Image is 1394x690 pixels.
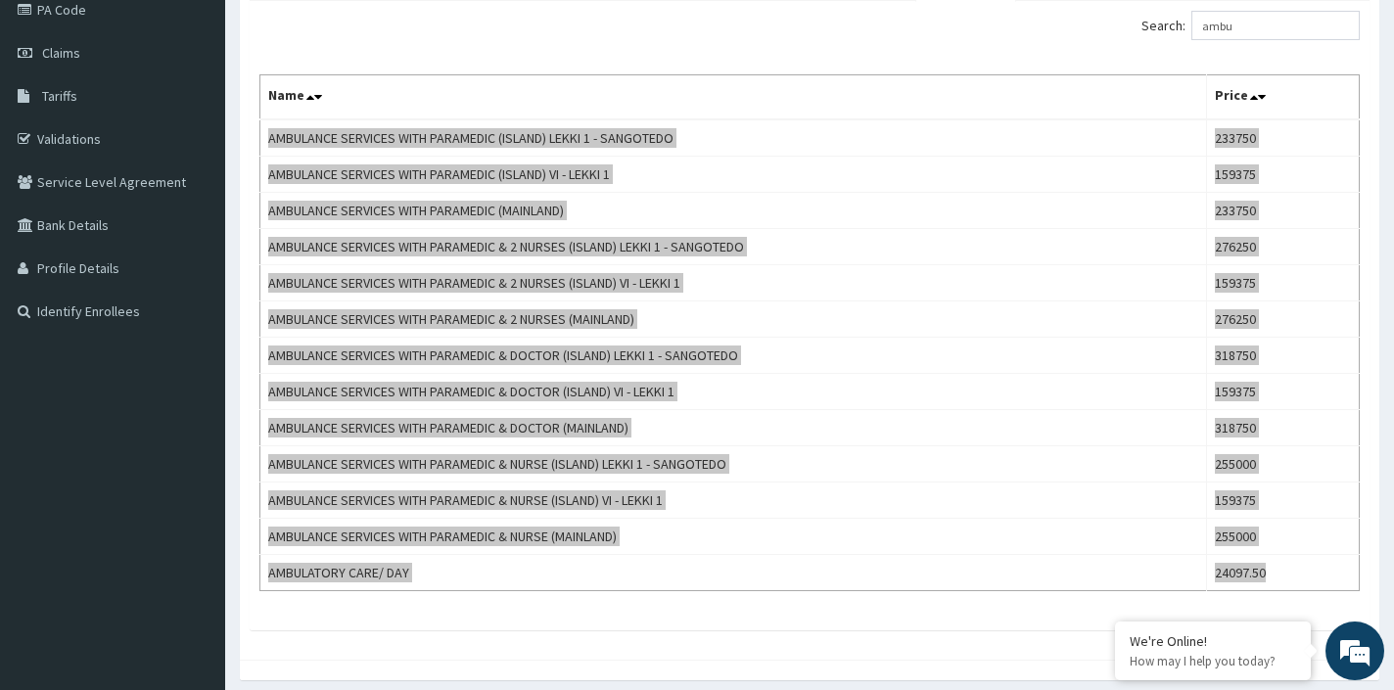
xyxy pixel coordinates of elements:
div: Chat with us now [102,110,329,135]
td: AMBULANCE SERVICES WITH PARAMEDIC & NURSE (ISLAND) LEKKI 1 - SANGOTEDO [260,446,1207,483]
td: 159375 [1207,374,1360,410]
td: AMBULANCE SERVICES WITH PARAMEDIC & 2 NURSES (ISLAND) LEKKI 1 - SANGOTEDO [260,229,1207,265]
td: 159375 [1207,265,1360,301]
td: 276250 [1207,229,1360,265]
div: Minimize live chat window [321,10,368,57]
input: Search: [1191,11,1360,40]
td: AMBULANCE SERVICES WITH PARAMEDIC & NURSE (MAINLAND) [260,519,1207,555]
img: d_794563401_company_1708531726252_794563401 [36,98,79,147]
td: 159375 [1207,157,1360,193]
td: 233750 [1207,119,1360,157]
td: AMBULANCE SERVICES WITH PARAMEDIC (ISLAND) LEKKI 1 - SANGOTEDO [260,119,1207,157]
p: How may I help you today? [1130,653,1296,669]
td: 276250 [1207,301,1360,338]
th: Price [1207,75,1360,120]
td: 255000 [1207,519,1360,555]
span: We're online! [114,215,270,413]
td: AMBULANCE SERVICES WITH PARAMEDIC & 2 NURSES (MAINLAND) [260,301,1207,338]
td: AMBULANCE SERVICES WITH PARAMEDIC & DOCTOR (ISLAND) VI - LEKKI 1 [260,374,1207,410]
td: AMBULANCE SERVICES WITH PARAMEDIC & DOCTOR (MAINLAND) [260,410,1207,446]
td: AMBULANCE SERVICES WITH PARAMEDIC & NURSE (ISLAND) VI - LEKKI 1 [260,483,1207,519]
td: AMBULANCE SERVICES WITH PARAMEDIC (ISLAND) VI - LEKKI 1 [260,157,1207,193]
span: Tariffs [42,87,77,105]
td: 255000 [1207,446,1360,483]
td: 233750 [1207,193,1360,229]
label: Search: [1141,11,1360,40]
td: 318750 [1207,338,1360,374]
td: AMBULANCE SERVICES WITH PARAMEDIC & DOCTOR (ISLAND) LEKKI 1 - SANGOTEDO [260,338,1207,374]
td: 24097.50 [1207,555,1360,591]
div: We're Online! [1130,632,1296,650]
th: Name [260,75,1207,120]
td: 318750 [1207,410,1360,446]
td: AMBULANCE SERVICES WITH PARAMEDIC (MAINLAND) [260,193,1207,229]
td: 159375 [1207,483,1360,519]
td: AMBULATORY CARE/ DAY [260,555,1207,591]
span: Claims [42,44,80,62]
td: AMBULANCE SERVICES WITH PARAMEDIC & 2 NURSES (ISLAND) VI - LEKKI 1 [260,265,1207,301]
textarea: Type your message and hit 'Enter' [10,472,373,540]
